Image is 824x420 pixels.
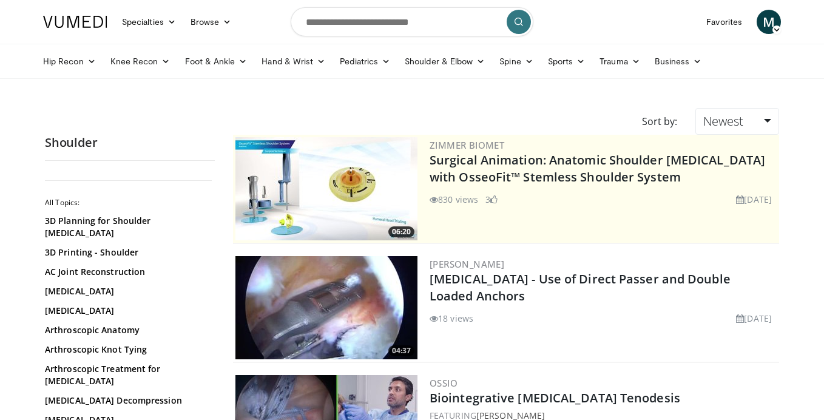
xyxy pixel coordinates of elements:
[45,395,209,407] a: [MEDICAL_DATA] Decompression
[430,193,478,206] li: 830 views
[45,198,212,208] h2: All Topics:
[592,49,647,73] a: Trauma
[430,152,765,185] a: Surgical Animation: Anatomic Shoulder [MEDICAL_DATA] with OsseoFit™ Stemless Shoulder System
[430,377,458,389] a: OSSIO
[430,312,473,325] li: 18 views
[115,10,183,34] a: Specialties
[695,108,779,135] a: Newest
[388,226,414,237] span: 06:20
[430,271,731,304] a: [MEDICAL_DATA] - Use of Direct Passer and Double Loaded Anchors
[36,49,103,73] a: Hip Recon
[492,49,540,73] a: Spine
[430,139,504,151] a: Zimmer Biomet
[388,345,414,356] span: 04:37
[757,10,781,34] a: M
[736,312,772,325] li: [DATE]
[45,246,209,259] a: 3D Printing - Shoulder
[541,49,593,73] a: Sports
[235,256,417,359] img: cd449402-123d-47f7-b112-52d159f17939.300x170_q85_crop-smart_upscale.jpg
[45,324,209,336] a: Arthroscopic Anatomy
[45,363,209,387] a: Arthroscopic Treatment for [MEDICAL_DATA]
[703,113,743,129] span: Newest
[333,49,397,73] a: Pediatrics
[235,137,417,240] a: 06:20
[699,10,749,34] a: Favorites
[45,215,209,239] a: 3D Planning for Shoulder [MEDICAL_DATA]
[736,193,772,206] li: [DATE]
[291,7,533,36] input: Search topics, interventions
[485,193,498,206] li: 3
[183,10,239,34] a: Browse
[45,344,209,356] a: Arthroscopic Knot Tying
[430,258,504,270] a: [PERSON_NAME]
[45,135,215,151] h2: Shoulder
[397,49,492,73] a: Shoulder & Elbow
[103,49,178,73] a: Knee Recon
[235,256,417,359] a: 04:37
[235,137,417,240] img: 84e7f812-2061-4fff-86f6-cdff29f66ef4.300x170_q85_crop-smart_upscale.jpg
[45,266,209,278] a: AC Joint Reconstruction
[45,285,209,297] a: [MEDICAL_DATA]
[633,108,686,135] div: Sort by:
[43,16,107,28] img: VuMedi Logo
[647,49,709,73] a: Business
[254,49,333,73] a: Hand & Wrist
[45,305,209,317] a: [MEDICAL_DATA]
[178,49,255,73] a: Foot & Ankle
[430,390,680,406] a: Biointegrative [MEDICAL_DATA] Tenodesis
